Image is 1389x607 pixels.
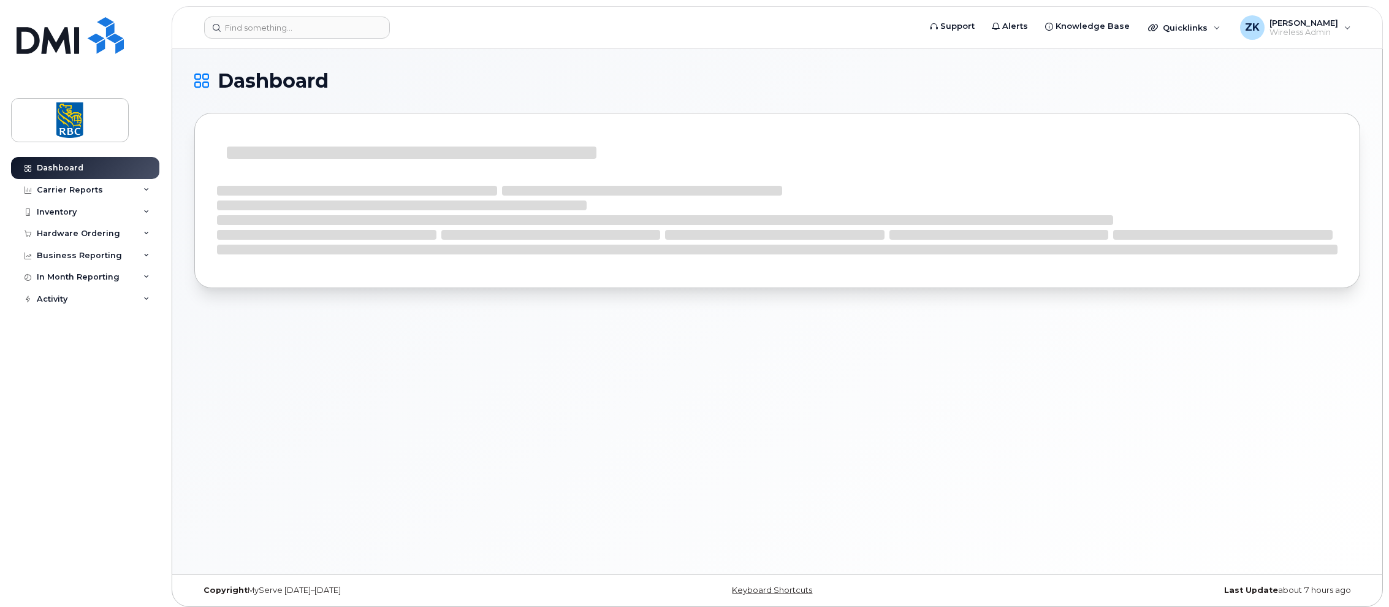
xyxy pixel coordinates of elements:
strong: Copyright [204,586,248,595]
strong: Last Update [1224,586,1278,595]
span: Dashboard [218,72,329,90]
div: MyServe [DATE]–[DATE] [194,586,583,595]
a: Keyboard Shortcuts [732,586,812,595]
div: about 7 hours ago [972,586,1360,595]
